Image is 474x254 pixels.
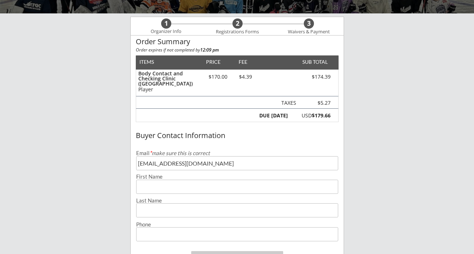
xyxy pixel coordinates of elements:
div: 3 [304,20,314,28]
div: $5.27 [302,100,331,105]
div: Order expires if not completed by [136,48,339,52]
div: Body Contact and Checking Clinic ([GEOGRAPHIC_DATA]) [138,71,200,86]
div: Order Summary [136,38,339,46]
div: 2 [232,20,243,28]
div: USD [292,113,331,118]
div: FEE [234,59,252,64]
div: Waivers & Payment [284,29,334,35]
div: Phone [136,222,338,227]
div: Buyer Contact Information [136,132,339,140]
div: SUB TOTAL [299,59,328,64]
div: $170.00 [203,74,234,79]
div: Player [138,87,200,92]
div: Email [136,150,338,156]
div: Organizer Info [146,29,186,34]
div: TAXES [278,100,296,105]
div: ITEMS [139,59,165,64]
strong: $179.66 [312,112,331,119]
div: $174.39 [290,74,331,79]
div: Last Name [136,198,338,203]
div: $4.39 [234,74,258,79]
div: Taxes not charged on the fee [278,100,296,106]
div: Taxes not charged on the fee [302,100,331,106]
div: Registrations Forms [213,29,263,35]
div: 1 [161,20,171,28]
div: First Name [136,174,338,179]
div: DUE [DATE] [258,113,288,118]
strong: 12:09 pm [200,47,219,53]
div: PRICE [203,59,224,64]
em: make sure this is correct [150,150,210,156]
